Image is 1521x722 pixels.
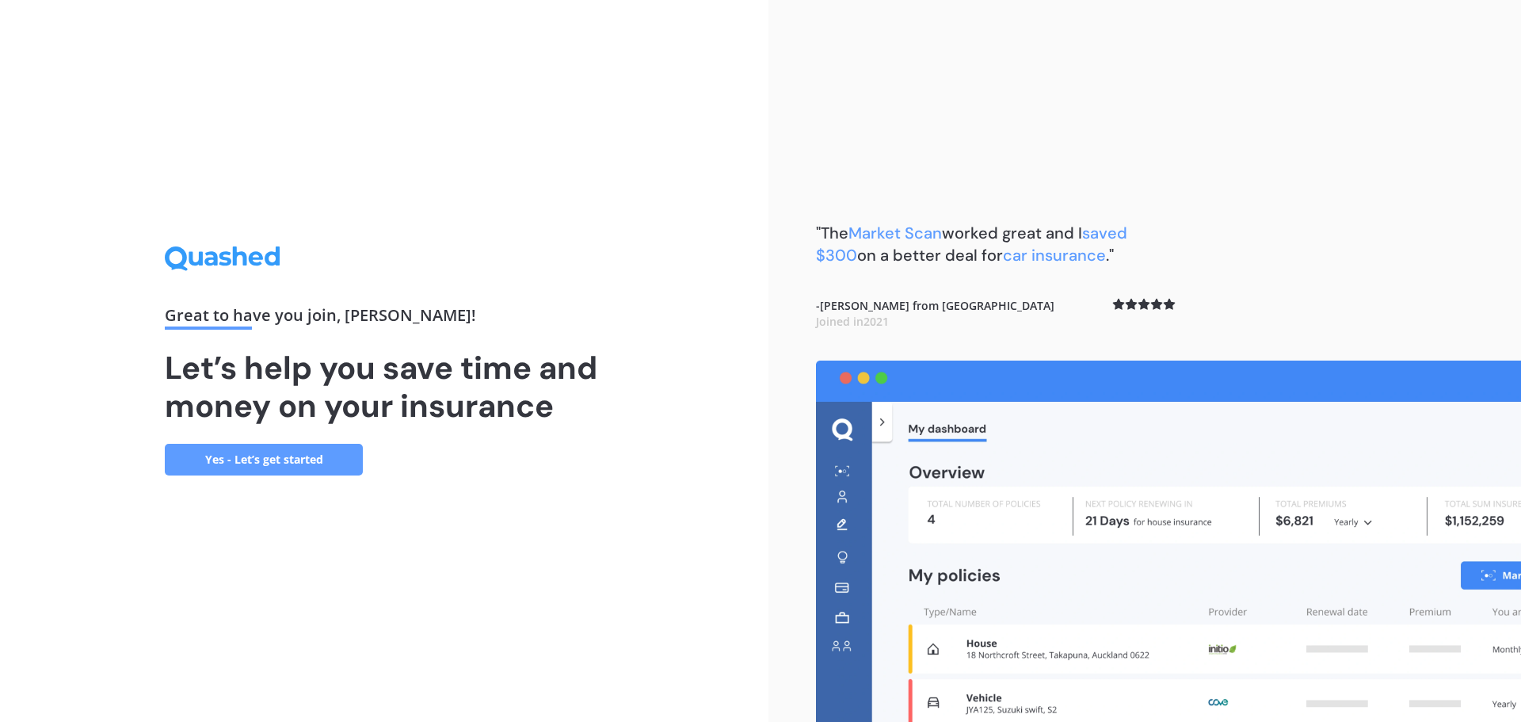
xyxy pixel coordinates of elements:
[816,223,1127,265] b: "The worked great and I on a better deal for ."
[816,298,1054,329] b: - [PERSON_NAME] from [GEOGRAPHIC_DATA]
[1003,245,1106,265] span: car insurance
[816,314,889,329] span: Joined in 2021
[165,444,363,476] a: Yes - Let’s get started
[165,308,604,330] div: Great to have you join , [PERSON_NAME] !
[816,223,1127,265] span: saved $300
[165,349,604,425] h1: Let’s help you save time and money on your insurance
[848,223,942,243] span: Market Scan
[816,361,1521,722] img: dashboard.webp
